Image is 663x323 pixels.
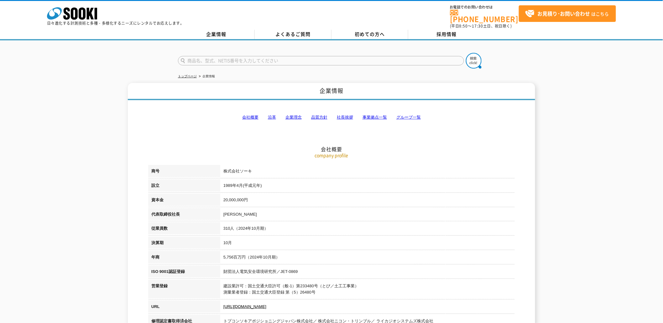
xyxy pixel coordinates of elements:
a: グループ一覧 [396,115,421,120]
th: URL [148,300,220,315]
a: 初めての方へ [331,30,408,39]
input: 商品名、型式、NETIS番号を入力してください [178,56,464,65]
td: 建設業許可：国土交通大臣許可（般-1）第233480号（とび／土工工事業） 測量業者登録：国土交通大臣登録 第（5）26480号 [220,280,515,301]
span: 17:30 [472,23,483,29]
li: 企業情報 [198,73,215,80]
a: 事業拠点一覧 [363,115,387,120]
a: 企業情報 [178,30,255,39]
td: [PERSON_NAME] [220,208,515,223]
td: 10月 [220,237,515,251]
th: 設立 [148,179,220,194]
th: 決算期 [148,237,220,251]
img: btn_search.png [466,53,482,69]
th: 商号 [148,165,220,179]
h2: 会社概要 [148,83,515,152]
a: 採用情報 [408,30,485,39]
td: 310人（2024年10月期） [220,222,515,237]
th: 資本金 [148,194,220,208]
a: [URL][DOMAIN_NAME] [223,304,266,309]
h1: 企業情報 [128,83,535,100]
a: 品質方針 [311,115,327,120]
td: 5,756百万円（2024年10月期） [220,251,515,265]
a: 沿革 [268,115,276,120]
span: はこちら [525,9,609,18]
a: 会社概要 [242,115,258,120]
th: ISO 9001認証登録 [148,265,220,280]
td: 1989年4月(平成元年) [220,179,515,194]
td: 株式会社ソーキ [220,165,515,179]
th: 営業登録 [148,280,220,301]
a: [PHONE_NUMBER] [450,10,519,23]
a: お見積り･お問い合わせはこちら [519,5,616,22]
p: company profile [148,152,515,159]
span: (平日 ～ 土日、祝日除く) [450,23,512,29]
a: よくあるご質問 [255,30,331,39]
span: 8:50 [459,23,468,29]
td: 20,000,000円 [220,194,515,208]
td: 財団法人電気安全環境研究所／JET-0869 [220,265,515,280]
th: 従業員数 [148,222,220,237]
th: 代表取締役社長 [148,208,220,223]
a: 企業理念 [285,115,302,120]
th: 年商 [148,251,220,265]
strong: お見積り･お問い合わせ [538,10,590,17]
span: 初めての方へ [355,31,385,38]
p: 日々進化する計測技術と多種・多様化するニーズにレンタルでお応えします。 [47,21,184,25]
a: 社長挨拶 [337,115,353,120]
a: トップページ [178,74,197,78]
span: お電話でのお問い合わせは [450,5,519,9]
